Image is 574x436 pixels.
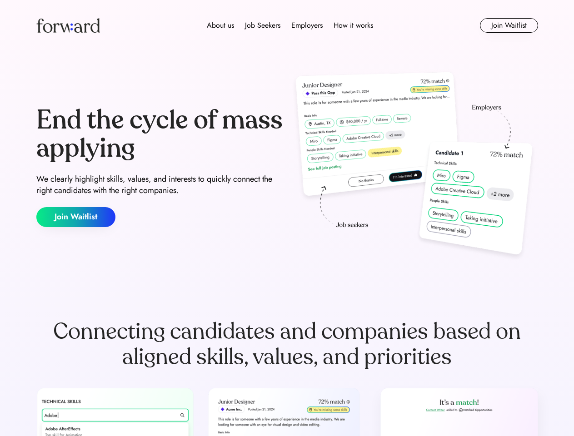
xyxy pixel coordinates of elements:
div: Employers [291,20,323,31]
div: How it works [334,20,373,31]
div: Connecting candidates and companies based on aligned skills, values, and priorities [36,319,538,370]
div: End the cycle of mass applying [36,106,284,162]
div: About us [207,20,234,31]
div: Job Seekers [245,20,280,31]
img: hero-image.png [291,69,538,264]
button: Join Waitlist [480,18,538,33]
div: We clearly highlight skills, values, and interests to quickly connect the right candidates with t... [36,173,284,196]
img: Forward logo [36,18,100,33]
button: Join Waitlist [36,207,115,227]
